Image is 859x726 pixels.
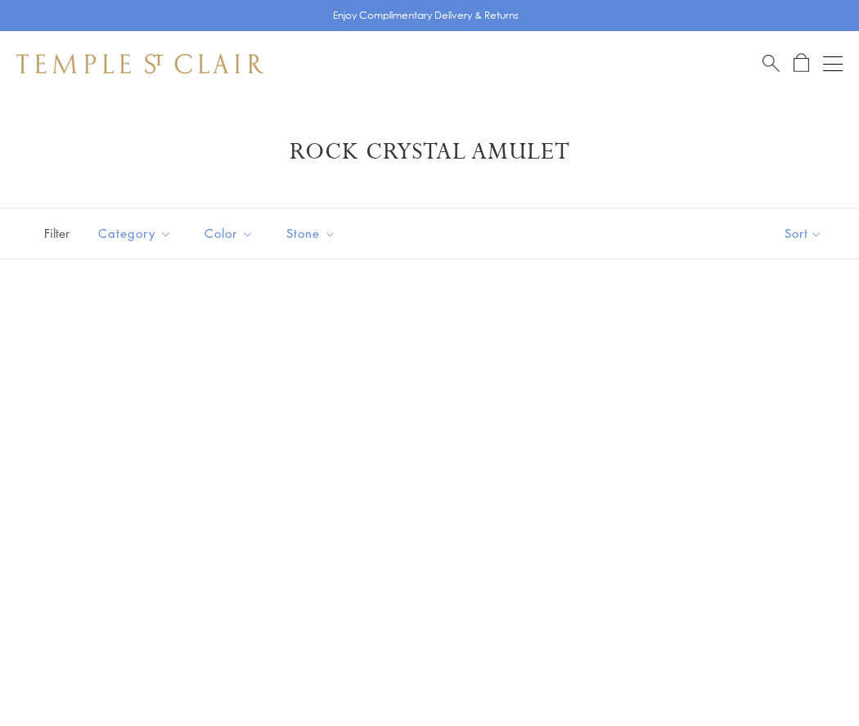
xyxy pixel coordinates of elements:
[90,223,184,244] span: Category
[86,215,184,252] button: Category
[333,7,519,24] p: Enjoy Complimentary Delivery & Returns
[41,137,818,167] h1: Rock Crystal Amulet
[748,208,859,258] button: Show sort by
[192,215,266,252] button: Color
[823,54,843,74] button: Open navigation
[794,53,809,74] a: Open Shopping Bag
[274,215,349,252] button: Stone
[762,53,780,74] a: Search
[16,54,263,74] img: Temple St. Clair
[278,223,349,244] span: Stone
[196,223,266,244] span: Color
